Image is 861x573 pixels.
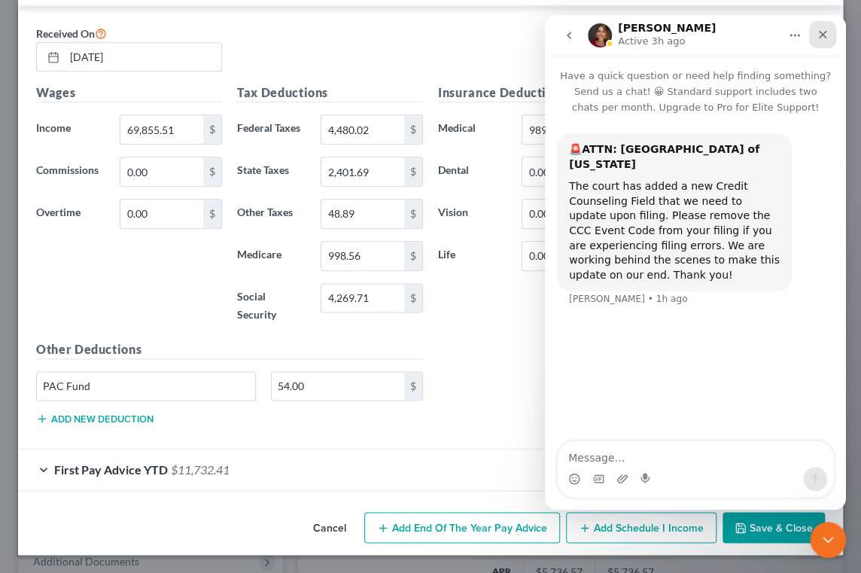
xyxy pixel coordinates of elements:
[522,157,605,186] input: 0.00
[810,522,846,558] iframe: Intercom live chat
[430,114,514,145] label: Medical
[29,157,112,187] label: Commissions
[203,157,221,186] div: $
[203,200,221,228] div: $
[566,512,716,544] button: Add Schedule I Income
[36,413,154,425] button: Add new deduction
[120,157,203,186] input: 0.00
[545,15,846,510] iframe: Intercom live chat
[171,462,230,477] span: $11,732.41
[120,200,203,228] input: 0.00
[36,24,107,42] label: Received On
[438,84,624,102] h5: Insurance Deductions
[364,512,560,544] button: Add End of the Year Pay Advice
[404,372,422,401] div: $
[36,84,222,102] h5: Wages
[430,157,514,187] label: Dental
[237,84,423,102] h5: Tax Deductions
[120,115,203,144] input: 0.00
[37,372,255,401] input: Specify...
[301,514,358,544] button: Cancel
[404,242,422,270] div: $
[430,241,514,271] label: Life
[54,462,168,477] span: First Pay Advice YTD
[230,241,313,271] label: Medicare
[321,157,404,186] input: 0.00
[203,115,221,144] div: $
[404,115,422,144] div: $
[230,199,313,229] label: Other Taxes
[404,284,422,312] div: $
[230,157,313,187] label: State Taxes
[404,200,422,228] div: $
[404,157,422,186] div: $
[321,284,404,312] input: 0.00
[321,115,404,144] input: 0.00
[230,283,313,328] label: Social Security
[29,199,112,229] label: Overtime
[65,43,221,72] input: MM/DD/YYYY
[430,199,514,229] label: Vision
[522,242,605,270] input: 0.00
[36,340,423,359] h5: Other Deductions
[321,242,404,270] input: 0.00
[522,200,605,228] input: 0.00
[272,372,405,401] input: 0.00
[230,114,313,145] label: Federal Taxes
[522,115,605,144] input: 0.00
[321,200,404,228] input: 0.00
[36,121,71,134] span: Income
[723,512,825,544] button: Save & Close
